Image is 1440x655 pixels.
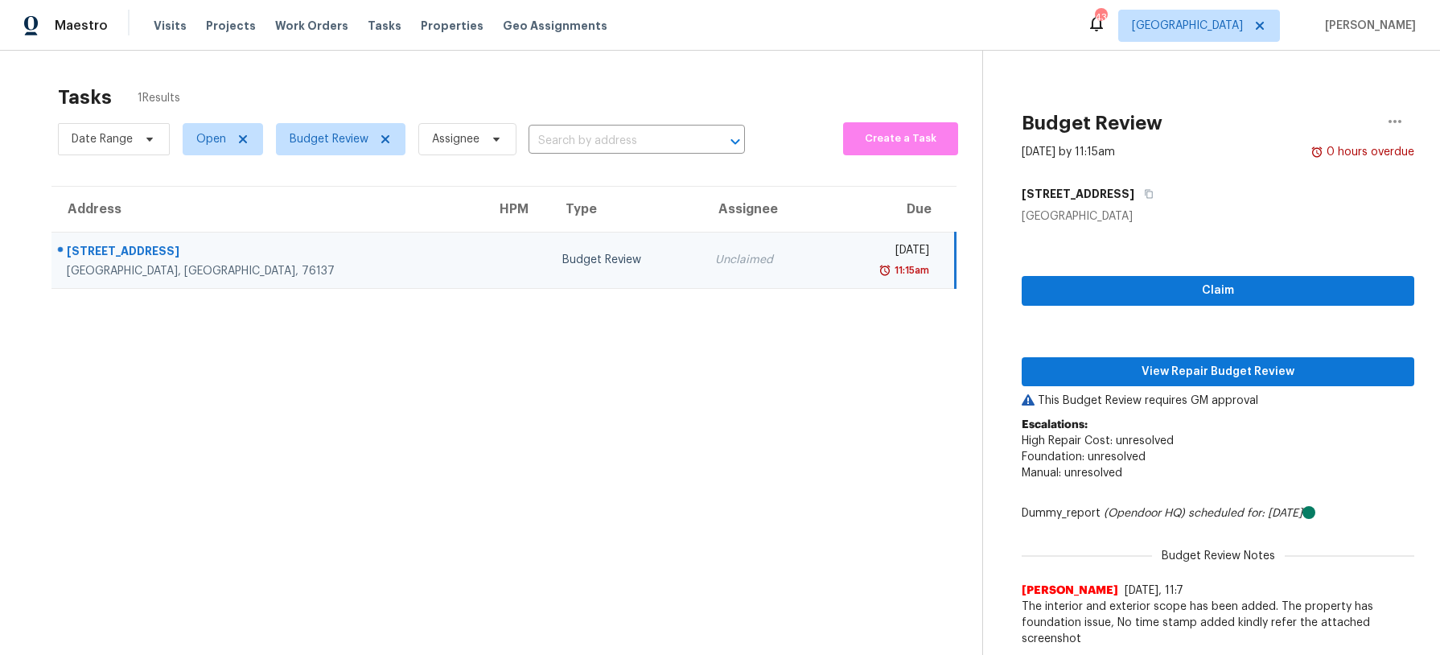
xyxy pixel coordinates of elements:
[58,89,112,105] h2: Tasks
[55,18,108,34] span: Maestro
[549,187,702,232] th: Type
[851,130,950,148] span: Create a Task
[1323,144,1414,160] div: 0 hours overdue
[1022,144,1115,160] div: [DATE] by 11:15am
[1022,451,1146,463] span: Foundation: unresolved
[72,131,133,147] span: Date Range
[724,130,747,153] button: Open
[702,187,825,232] th: Assignee
[275,18,348,34] span: Work Orders
[1022,186,1134,202] h5: [STREET_ADDRESS]
[1022,276,1414,306] button: Claim
[421,18,483,34] span: Properties
[483,187,549,232] th: HPM
[1132,18,1243,34] span: [GEOGRAPHIC_DATA]
[1035,281,1401,301] span: Claim
[368,20,401,31] span: Tasks
[1095,10,1106,26] div: 43
[562,252,689,268] div: Budget Review
[843,122,958,155] button: Create a Task
[290,131,368,147] span: Budget Review
[529,129,700,154] input: Search by address
[1310,144,1323,160] img: Overdue Alarm Icon
[1022,505,1414,521] div: Dummy_report
[154,18,187,34] span: Visits
[1134,179,1156,208] button: Copy Address
[891,262,929,278] div: 11:15am
[878,262,891,278] img: Overdue Alarm Icon
[1152,548,1285,564] span: Budget Review Notes
[1022,468,1122,479] span: Manual: unresolved
[206,18,256,34] span: Projects
[432,131,479,147] span: Assignee
[825,187,956,232] th: Due
[1022,357,1414,387] button: View Repair Budget Review
[1319,18,1416,34] span: [PERSON_NAME]
[1022,419,1088,430] b: Escalations:
[67,243,471,263] div: [STREET_ADDRESS]
[1188,508,1302,519] i: scheduled for: [DATE]
[51,187,483,232] th: Address
[138,90,180,106] span: 1 Results
[503,18,607,34] span: Geo Assignments
[196,131,226,147] span: Open
[1022,583,1118,599] span: [PERSON_NAME]
[1104,508,1185,519] i: (Opendoor HQ)
[1022,435,1174,447] span: High Repair Cost: unresolved
[1022,115,1162,131] h2: Budget Review
[1022,208,1414,225] div: [GEOGRAPHIC_DATA]
[715,252,812,268] div: Unclaimed
[1022,393,1414,409] p: This Budget Review requires GM approval
[1035,362,1401,382] span: View Repair Budget Review
[837,242,929,262] div: [DATE]
[67,263,471,279] div: [GEOGRAPHIC_DATA], [GEOGRAPHIC_DATA], 76137
[1022,599,1414,647] span: The interior and exterior scope has been added. The property has foundation issue, No time stamp ...
[1125,585,1183,596] span: [DATE], 11:7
